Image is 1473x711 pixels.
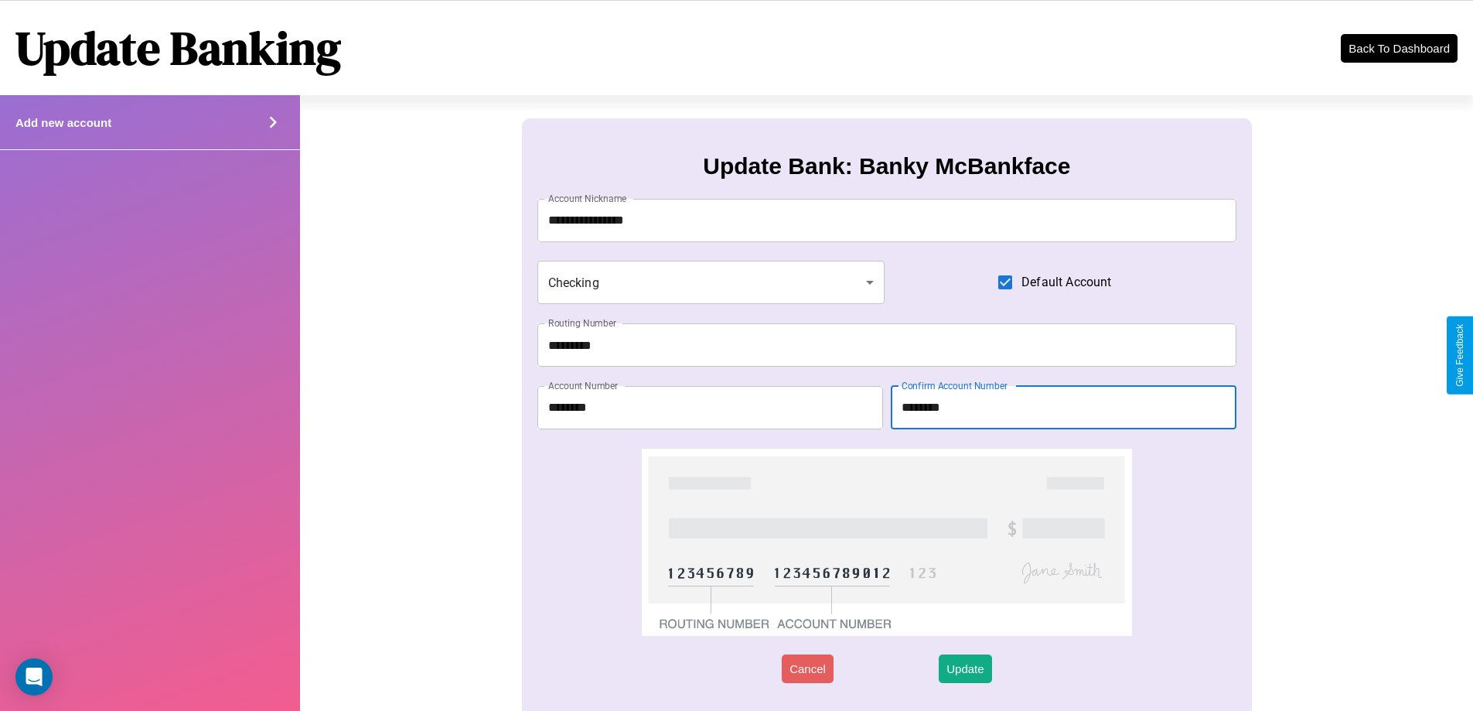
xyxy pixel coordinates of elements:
img: check [642,449,1131,636]
div: Open Intercom Messenger [15,658,53,696]
label: Account Number [548,379,618,392]
button: Update [939,655,991,683]
h3: Update Bank: Banky McBankface [703,153,1070,179]
h4: Add new account [15,116,111,129]
button: Cancel [782,655,834,683]
h1: Update Banking [15,16,341,80]
button: Back To Dashboard [1341,34,1458,63]
label: Account Nickname [548,192,627,205]
span: Default Account [1021,273,1111,292]
div: Give Feedback [1454,324,1465,387]
label: Routing Number [548,316,616,330]
div: Checking [537,261,885,304]
label: Confirm Account Number [902,379,1008,392]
